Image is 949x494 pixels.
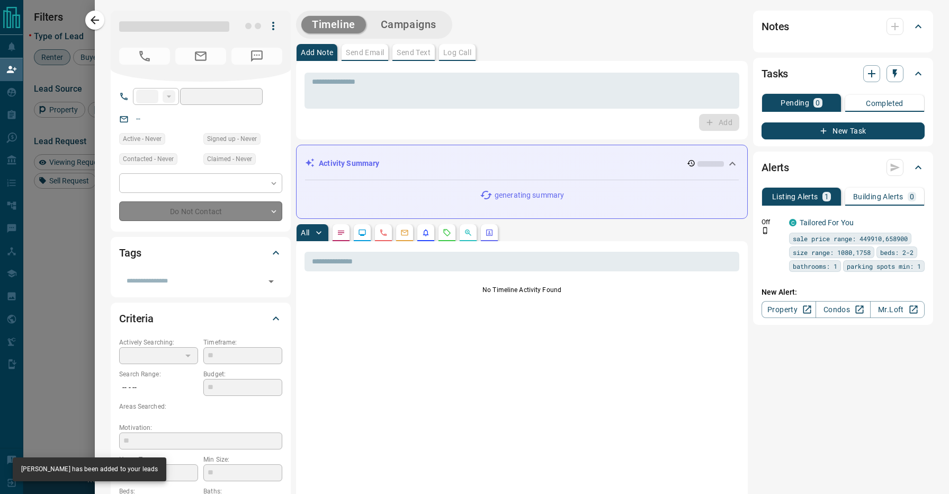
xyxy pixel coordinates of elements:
[301,16,366,33] button: Timeline
[119,48,170,65] span: No Number
[762,65,788,82] h2: Tasks
[762,217,783,227] p: Off
[207,154,252,164] span: Claimed - Never
[816,99,820,107] p: 0
[762,159,789,176] h2: Alerts
[816,301,870,318] a: Condos
[119,201,282,221] div: Do Not Contact
[207,134,257,144] span: Signed up - Never
[762,122,925,139] button: New Task
[21,461,158,478] div: [PERSON_NAME] has been added to your leads
[762,18,789,35] h2: Notes
[119,338,198,347] p: Actively Searching:
[762,301,816,318] a: Property
[123,134,162,144] span: Active - Never
[203,338,282,347] p: Timeframe:
[231,48,282,65] span: No Number
[136,114,140,123] a: --
[762,61,925,86] div: Tasks
[762,227,769,234] svg: Push Notification Only
[880,247,914,258] span: beds: 2-2
[847,261,921,271] span: parking spots min: 1
[853,193,903,200] p: Building Alerts
[358,228,366,237] svg: Lead Browsing Activity
[793,261,837,271] span: bathrooms: 1
[119,240,282,266] div: Tags
[119,306,282,331] div: Criteria
[400,228,409,237] svg: Emails
[175,48,226,65] span: No Email
[495,190,564,201] p: generating summary
[301,49,333,56] p: Add Note
[825,193,829,200] p: 1
[870,301,925,318] a: Mr.Loft
[119,369,198,379] p: Search Range:
[762,155,925,180] div: Alerts
[866,100,903,107] p: Completed
[119,244,141,261] h2: Tags
[203,455,282,464] p: Min Size:
[119,310,154,327] h2: Criteria
[123,154,174,164] span: Contacted - Never
[762,287,925,298] p: New Alert:
[337,228,345,237] svg: Notes
[119,379,198,396] p: -- - --
[793,247,871,258] span: size range: 1080,1758
[443,228,451,237] svg: Requests
[422,228,430,237] svg: Listing Alerts
[781,99,809,107] p: Pending
[800,218,854,227] a: Tailored For You
[793,233,908,244] span: sale price range: 449910,658900
[305,154,739,173] div: Activity Summary
[464,228,472,237] svg: Opportunities
[789,219,796,226] div: condos.ca
[370,16,447,33] button: Campaigns
[485,228,494,237] svg: Agent Actions
[301,229,309,236] p: All
[305,285,739,295] p: No Timeline Activity Found
[762,14,925,39] div: Notes
[119,402,282,411] p: Areas Searched:
[203,369,282,379] p: Budget:
[910,193,914,200] p: 0
[379,228,388,237] svg: Calls
[119,455,198,464] p: Home Type:
[772,193,818,200] p: Listing Alerts
[319,158,379,169] p: Activity Summary
[264,274,279,289] button: Open
[119,423,282,433] p: Motivation:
